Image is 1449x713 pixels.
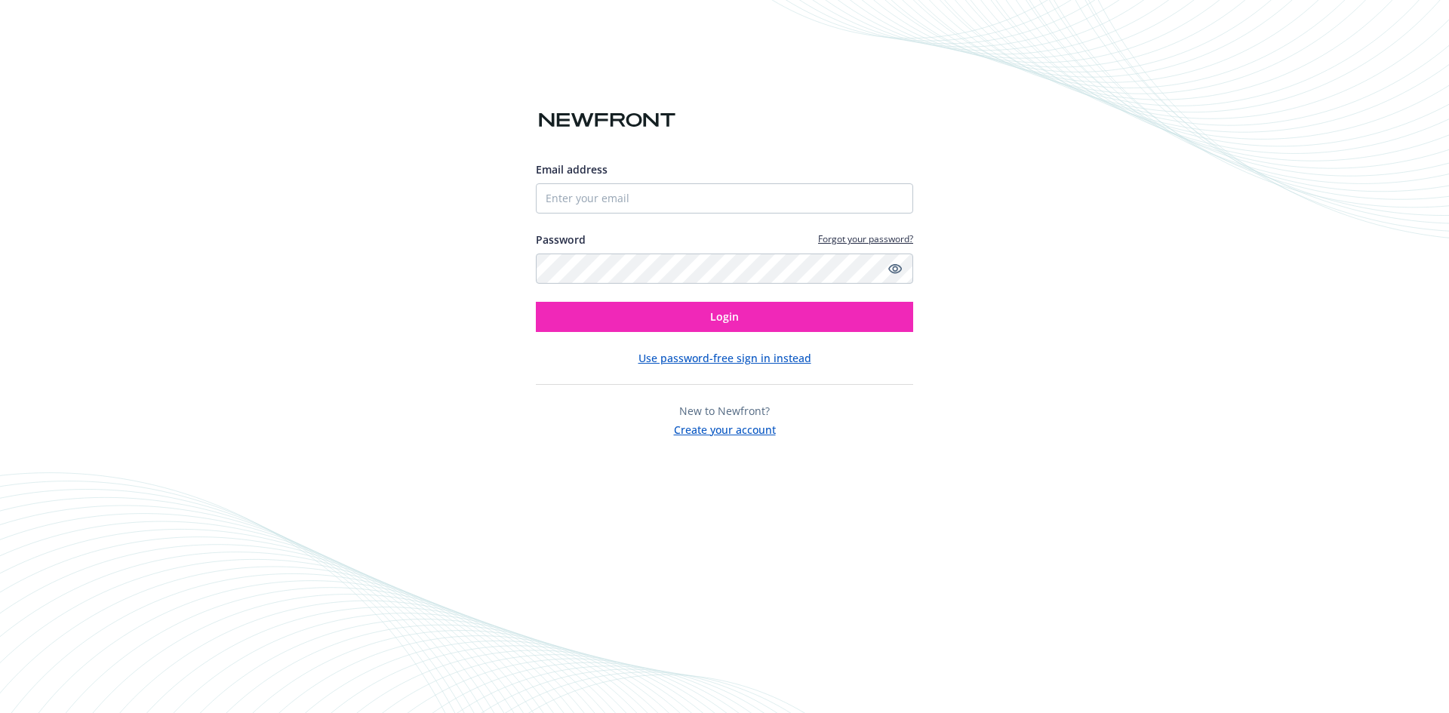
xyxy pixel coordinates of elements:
button: Login [536,302,913,332]
button: Use password-free sign in instead [638,350,811,366]
input: Enter your email [536,183,913,214]
img: Newfront logo [536,107,678,134]
span: Email address [536,162,608,177]
a: Show password [886,260,904,278]
button: Create your account [674,419,776,438]
input: Enter your password [536,254,913,284]
span: New to Newfront? [679,404,770,418]
a: Forgot your password? [818,232,913,245]
span: Login [710,309,739,324]
label: Password [536,232,586,247]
